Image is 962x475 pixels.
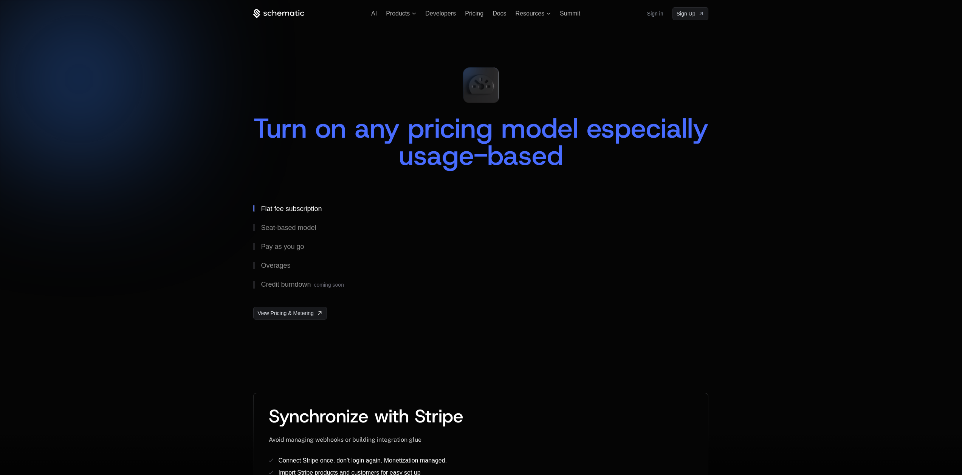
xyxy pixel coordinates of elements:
a: Sign in [647,8,663,20]
button: Flat fee subscription [253,199,412,218]
span: Products [386,10,410,17]
span: Turn on any pricing model especially usage-based [253,110,717,174]
button: Seat-based model [253,218,412,237]
a: Developers [425,10,456,17]
div: Pay as you go [261,243,304,250]
span: coming soon [314,282,344,288]
span: Connect Stripe once, don’t login again. Monetization managed. [278,457,447,464]
div: Overages [261,262,290,269]
a: Summit [560,10,580,17]
button: Pay as you go [253,237,412,256]
a: Docs [493,10,506,17]
span: View Pricing & Metering [257,309,313,317]
span: Avoid managing webhooks or building integration glue [269,436,421,443]
div: Credit burndown [261,281,344,289]
button: Credit burndowncoming soon [253,275,412,295]
button: Overages [253,256,412,275]
a: [object Object] [672,7,709,20]
a: Pricing [465,10,483,17]
a: [object Object],[object Object] [253,307,327,320]
span: Sign Up [677,10,696,17]
div: Seat-based model [261,224,316,231]
a: AI [371,10,377,17]
span: Resources [516,10,544,17]
div: Flat fee subscription [261,205,322,212]
span: Synchronize with Stripe [269,404,463,428]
